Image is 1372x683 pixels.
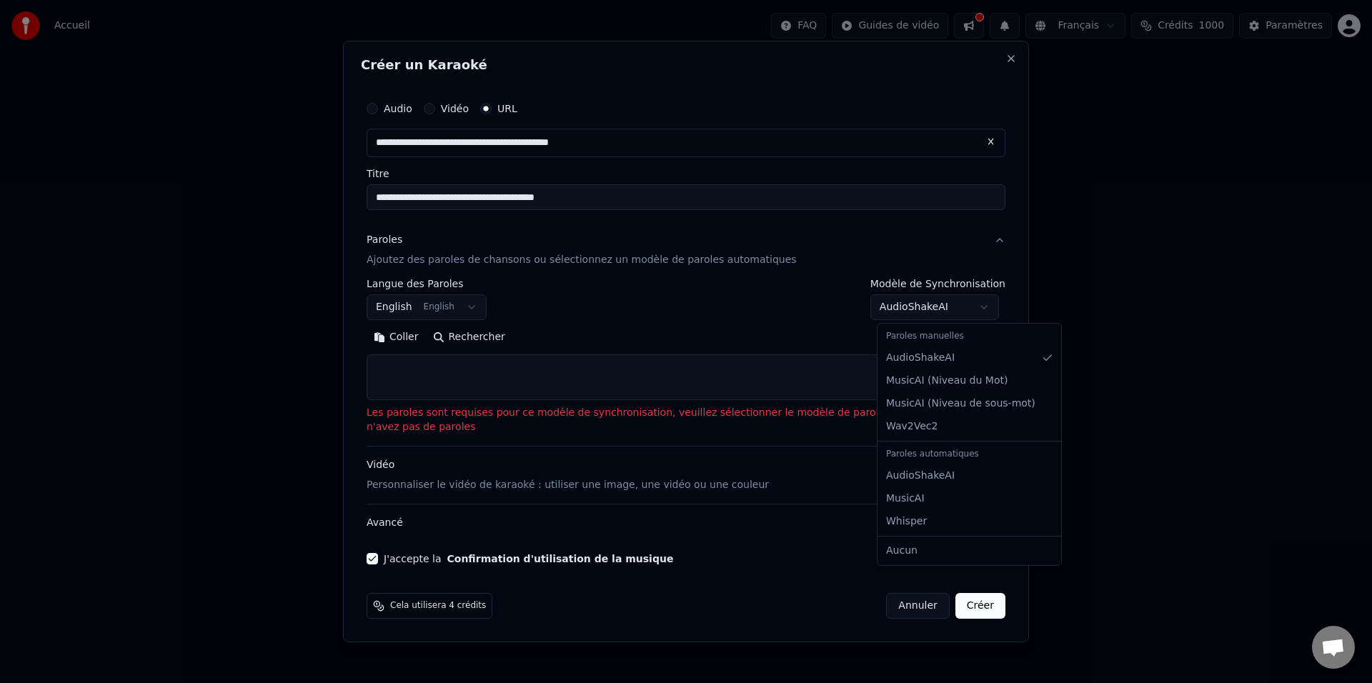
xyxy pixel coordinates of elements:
[880,444,1058,464] div: Paroles automatiques
[880,326,1058,347] div: Paroles manuelles
[886,514,927,529] span: Whisper
[886,351,955,365] span: AudioShakeAI
[886,374,1008,388] span: MusicAI ( Niveau du Mot )
[886,544,918,558] span: Aucun
[886,397,1035,411] span: MusicAI ( Niveau de sous-mot )
[886,419,938,434] span: Wav2Vec2
[886,469,955,483] span: AudioShakeAI
[886,492,925,506] span: MusicAI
